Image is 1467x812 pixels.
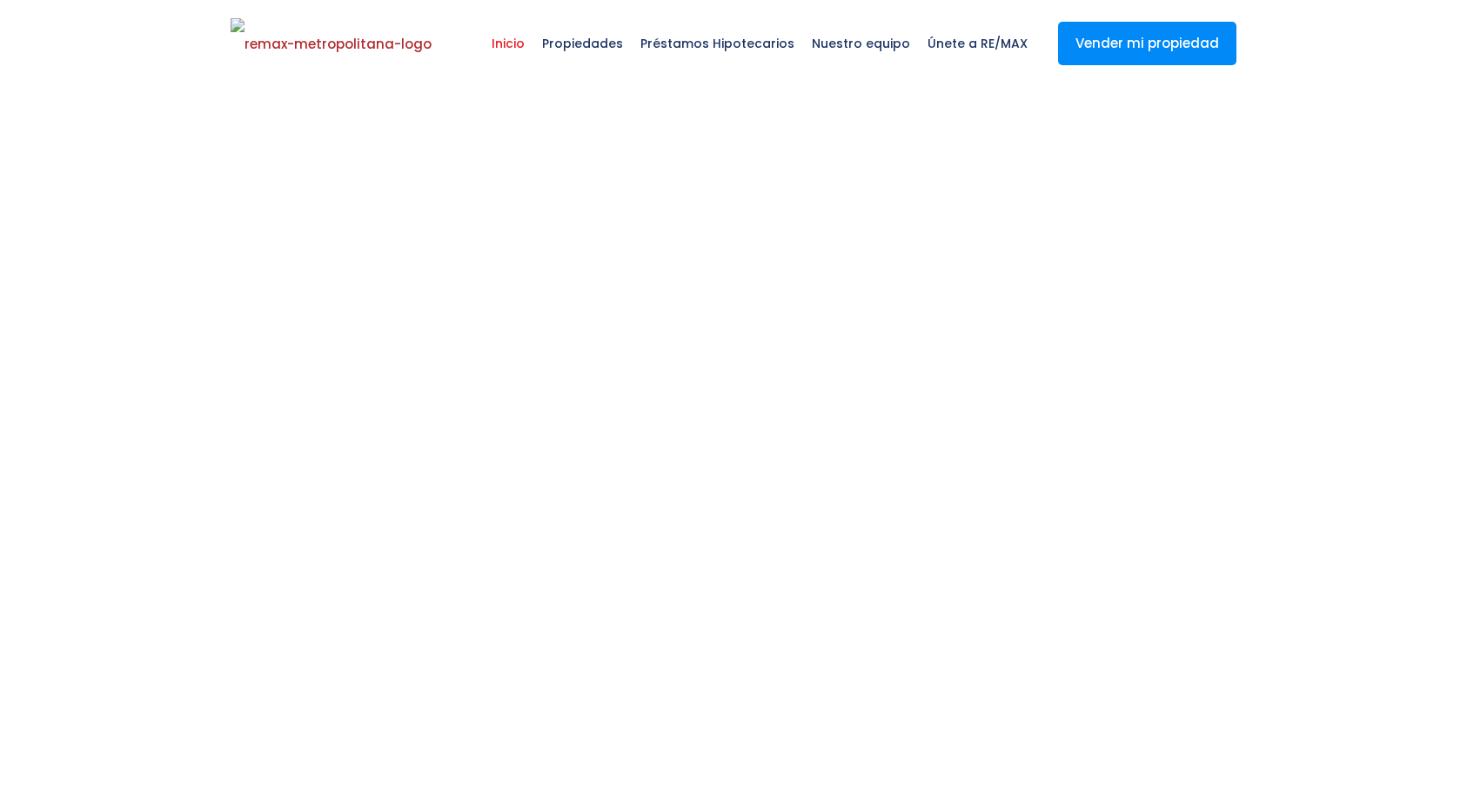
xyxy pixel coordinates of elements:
img: remax-metropolitana-logo [231,18,432,70]
span: Préstamos Hipotecarios [632,17,803,70]
a: Vender mi propiedad [1058,22,1236,65]
span: Inicio [483,17,533,70]
span: Nuestro equipo [803,17,919,70]
span: Propiedades [533,17,632,70]
span: Únete a RE/MAX [919,17,1036,70]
